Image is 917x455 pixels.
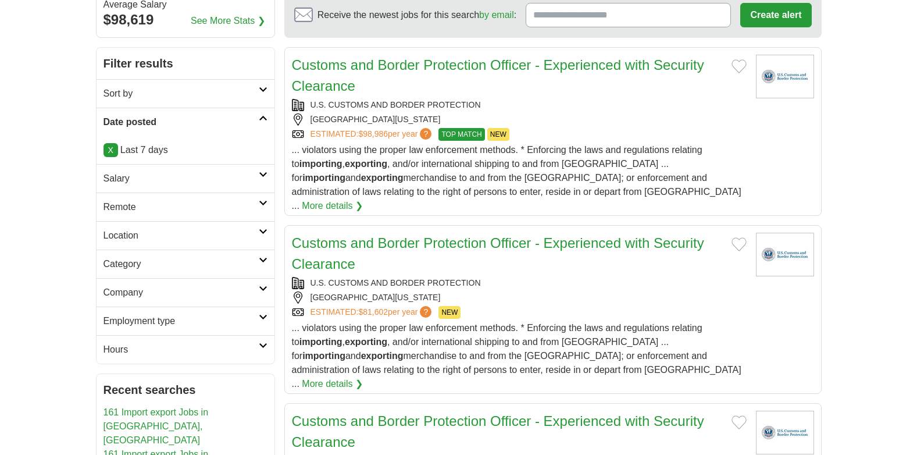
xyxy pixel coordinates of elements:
[104,229,259,243] h2: Location
[97,335,274,364] a: Hours
[104,9,267,30] div: $98,619
[97,108,274,136] a: Date posted
[420,128,431,140] span: ?
[302,199,363,213] a: More details ❯
[97,48,274,79] h2: Filter results
[756,55,814,98] img: U.S. Customs and Border Protection logo
[97,164,274,193] a: Salary
[104,172,259,186] h2: Salary
[311,128,434,141] a: ESTIMATED:$98,986per year?
[358,129,388,138] span: $98,986
[104,407,209,445] a: 161 Import export Jobs in [GEOGRAPHIC_DATA], [GEOGRAPHIC_DATA]
[302,377,363,391] a: More details ❯
[104,143,267,157] p: Last 7 days
[732,415,747,429] button: Add to favorite jobs
[292,145,741,211] span: ... violators using the proper law enforcement methods. * Enforcing the laws and regulations rela...
[732,59,747,73] button: Add to favorite jobs
[345,337,387,347] strong: exporting
[104,200,259,214] h2: Remote
[438,306,461,319] span: NEW
[104,143,118,157] a: X
[292,323,741,389] span: ... violators using the proper law enforcement methods. * Enforcing the laws and regulations rela...
[299,337,342,347] strong: importing
[311,306,434,319] a: ESTIMATED:$81,602per year?
[740,3,811,27] button: Create alert
[97,221,274,250] a: Location
[191,14,265,28] a: See More Stats ❯
[104,343,259,357] h2: Hours
[299,159,342,169] strong: importing
[302,351,345,361] strong: importing
[487,128,509,141] span: NEW
[292,113,747,126] div: [GEOGRAPHIC_DATA][US_STATE]
[302,173,345,183] strong: importing
[104,115,259,129] h2: Date posted
[438,128,484,141] span: TOP MATCH
[311,278,481,287] a: U.S. CUSTOMS AND BORDER PROTECTION
[97,307,274,335] a: Employment type
[97,193,274,221] a: Remote
[97,278,274,307] a: Company
[292,57,704,94] a: Customs and Border Protection Officer - Experienced with Security Clearance
[104,314,259,328] h2: Employment type
[292,292,747,304] div: [GEOGRAPHIC_DATA][US_STATE]
[732,237,747,251] button: Add to favorite jobs
[311,100,481,109] a: U.S. CUSTOMS AND BORDER PROTECTION
[104,87,259,101] h2: Sort by
[104,257,259,271] h2: Category
[361,173,404,183] strong: exporting
[756,233,814,276] img: U.S. Customs and Border Protection logo
[756,411,814,454] img: U.S. Customs and Border Protection logo
[104,381,267,399] h2: Recent searches
[479,10,514,20] a: by email
[361,351,404,361] strong: exporting
[420,306,431,318] span: ?
[345,159,387,169] strong: exporting
[104,286,259,300] h2: Company
[97,79,274,108] a: Sort by
[97,250,274,278] a: Category
[317,8,516,22] span: Receive the newest jobs for this search :
[292,413,704,450] a: Customs and Border Protection Officer - Experienced with Security Clearance
[358,307,388,317] span: $81,602
[292,235,704,272] a: Customs and Border Protection Officer - Experienced with Security Clearance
